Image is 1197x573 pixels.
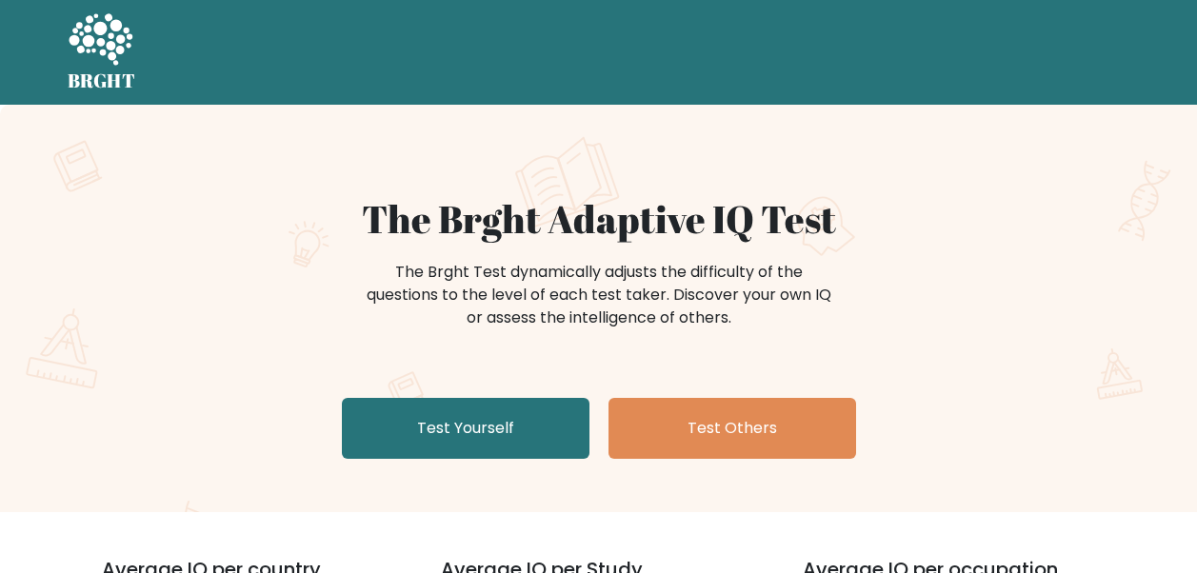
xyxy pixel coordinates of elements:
a: Test Yourself [342,398,589,459]
a: BRGHT [68,8,136,97]
h5: BRGHT [68,69,136,92]
div: The Brght Test dynamically adjusts the difficulty of the questions to the level of each test take... [361,261,837,329]
h1: The Brght Adaptive IQ Test [134,196,1064,242]
a: Test Others [608,398,856,459]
